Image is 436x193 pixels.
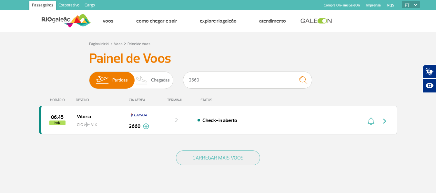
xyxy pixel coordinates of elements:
a: > [110,40,113,47]
span: GIG [77,119,118,128]
a: Imprensa [366,3,381,7]
div: CIA AÉREA [123,98,155,102]
img: sino-painel-voo.svg [368,117,374,125]
a: Painel de Voos [127,42,150,46]
button: Abrir tradutor de língua de sinais. [422,64,436,79]
h3: Painel de Voos [89,51,347,67]
div: STATUS [197,98,250,102]
img: seta-direita-painel-voo.svg [381,117,389,125]
span: Partidas [112,72,128,89]
div: TERMINAL [155,98,197,102]
div: DESTINO [76,98,123,102]
span: 2 [175,117,178,124]
a: Corporativo [56,1,82,11]
a: Voos [103,18,114,24]
a: Cargo [82,1,97,11]
a: Página Inicial [89,42,109,46]
button: CARREGAR MAIS VOOS [176,150,260,165]
a: Compra On-line GaleOn [324,3,360,7]
span: hoje [49,121,66,125]
img: slider-embarque [92,72,112,89]
img: mais-info-painel-voo.svg [143,123,149,129]
a: RQS [387,3,394,7]
button: Abrir recursos assistivos. [422,79,436,93]
div: Plugin de acessibilidade da Hand Talk. [422,64,436,93]
a: > [124,40,126,47]
input: Voo, cidade ou cia aérea [183,72,312,89]
span: VIX [91,122,97,128]
span: Chegadas [151,72,170,89]
a: Como chegar e sair [136,18,177,24]
div: HORÁRIO [41,98,76,102]
img: slider-desembarque [132,72,151,89]
a: Passageiros [29,1,56,11]
span: Vitória [77,112,118,121]
span: Check-in aberto [202,117,237,124]
span: 3660 [129,122,140,130]
img: destiny_airplane.svg [84,122,90,127]
a: Voos [114,42,123,46]
span: 2025-09-27 06:45:00 [51,115,64,120]
a: Atendimento [259,18,286,24]
a: Explore RIOgaleão [200,18,237,24]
